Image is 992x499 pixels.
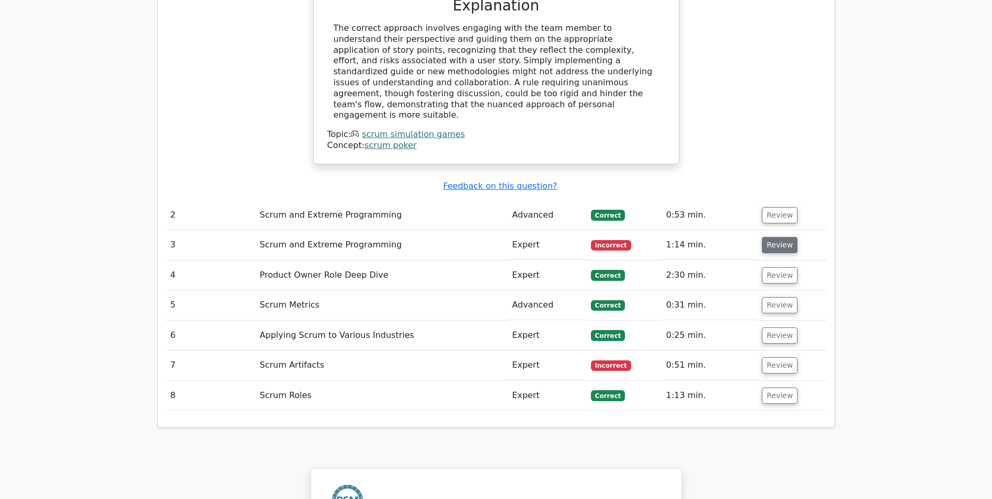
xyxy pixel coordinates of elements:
span: Correct [591,210,625,220]
td: Scrum Metrics [256,290,508,320]
td: Advanced [508,200,586,230]
td: 2:30 min. [662,260,758,290]
td: 6 [166,321,256,350]
td: 0:53 min. [662,200,758,230]
td: Advanced [508,290,586,320]
a: scrum simulation games [362,129,465,139]
span: Incorrect [591,360,631,371]
div: Topic: [327,129,665,140]
button: Review [762,388,797,404]
button: Review [762,357,797,373]
a: Feedback on this question? [443,181,557,191]
td: 0:51 min. [662,350,758,380]
td: 7 [166,350,256,380]
div: Concept: [327,140,665,151]
span: Incorrect [591,240,631,251]
td: Scrum and Extreme Programming [256,230,508,260]
td: Scrum Roles [256,381,508,411]
td: Scrum Artifacts [256,350,508,380]
button: Review [762,327,797,344]
button: Review [762,267,797,283]
td: 2 [166,200,256,230]
span: Correct [591,300,625,311]
span: Correct [591,390,625,401]
td: Expert [508,230,586,260]
span: Correct [591,270,625,280]
td: Scrum and Extreme Programming [256,200,508,230]
td: Expert [508,350,586,380]
td: 4 [166,260,256,290]
div: The correct approach involves engaging with the team member to understand their perspective and g... [334,23,659,121]
span: Correct [591,330,625,341]
button: Review [762,237,797,253]
td: 8 [166,381,256,411]
td: Applying Scrum to Various Industries [256,321,508,350]
td: Expert [508,321,586,350]
button: Review [762,297,797,313]
td: Expert [508,381,586,411]
td: 3 [166,230,256,260]
td: 1:13 min. [662,381,758,411]
a: scrum poker [364,140,417,150]
td: 0:25 min. [662,321,758,350]
td: 0:31 min. [662,290,758,320]
td: 5 [166,290,256,320]
td: 1:14 min. [662,230,758,260]
td: Product Owner Role Deep Dive [256,260,508,290]
td: Expert [508,260,586,290]
button: Review [762,207,797,223]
